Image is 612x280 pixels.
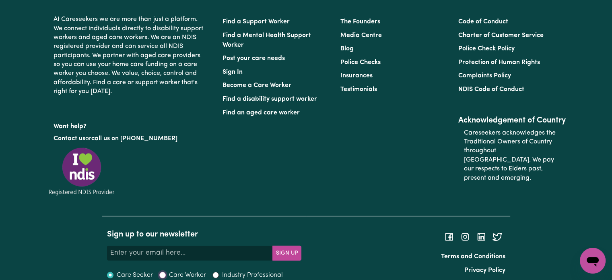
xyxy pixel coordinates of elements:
a: Post your care needs [223,55,285,62]
h2: Acknowledgement of Country [458,116,567,125]
a: Charter of Customer Service [458,32,544,39]
a: Find a Support Worker [223,19,290,25]
a: Find a Mental Health Support Worker [223,32,311,48]
a: The Founders [340,19,380,25]
a: Insurances [340,73,373,79]
a: Sign In [223,69,243,75]
a: Privacy Policy [464,267,505,274]
a: Police Check Policy [458,46,515,52]
p: Want help? [54,119,204,131]
a: Find a disability support worker [223,96,317,102]
a: Blog [340,46,354,52]
a: Protection of Human Rights [458,59,540,66]
p: At Careseekers we are more than just a platform. We connect individuals directly to disability su... [54,12,204,100]
img: Registered NDIS provider [45,146,118,197]
a: Follow Careseekers on Twitter [492,233,502,240]
a: Testimonials [340,86,377,93]
label: Care Seeker [117,270,153,280]
label: Care Worker [169,270,206,280]
a: Terms and Conditions [441,253,505,260]
a: Follow Careseekers on Facebook [444,233,454,240]
p: or [54,131,204,146]
button: Subscribe [272,246,301,260]
a: Police Checks [340,59,381,66]
iframe: Button to launch messaging window, conversation in progress [580,248,606,274]
a: NDIS Code of Conduct [458,86,524,93]
a: Contact us [54,135,85,142]
h2: Sign up to our newsletter [107,230,301,239]
input: Enter your email here... [107,246,273,260]
a: Code of Conduct [458,19,508,25]
a: call us on [PHONE_NUMBER] [91,135,177,142]
label: Industry Professional [222,270,283,280]
p: Careseekers acknowledges the Traditional Owners of Country throughout [GEOGRAPHIC_DATA]. We pay o... [464,125,561,186]
a: Follow Careseekers on Instagram [460,233,470,240]
a: Media Centre [340,32,382,39]
a: Complaints Policy [458,73,511,79]
a: Become a Care Worker [223,82,291,89]
a: Follow Careseekers on LinkedIn [476,233,486,240]
a: Find an aged care worker [223,110,300,116]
